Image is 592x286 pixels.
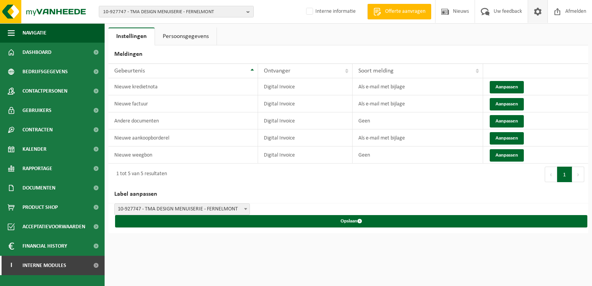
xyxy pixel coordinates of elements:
[115,204,250,215] span: 10-927747 - TMA DESIGN MENUISERIE - FERNELMONT
[108,45,588,64] h2: Meldingen
[353,78,483,95] td: Als e-mail met bijlage
[490,149,524,162] button: Aanpassen
[22,81,67,101] span: Contactpersonen
[108,112,258,129] td: Andere documenten
[22,43,52,62] span: Dashboard
[8,256,15,275] span: I
[108,95,258,112] td: Nieuwe factuur
[108,78,258,95] td: Nieuwe kredietnota
[114,203,250,215] span: 10-927747 - TMA DESIGN MENUISERIE - FERNELMONT
[490,98,524,110] button: Aanpassen
[22,23,46,43] span: Navigatie
[258,112,353,129] td: Digital Invoice
[353,95,483,112] td: Als e-mail met bijlage
[383,8,427,16] span: Offerte aanvragen
[353,112,483,129] td: Geen
[22,178,55,198] span: Documenten
[557,167,572,182] button: 1
[22,101,52,120] span: Gebruikers
[490,81,524,93] button: Aanpassen
[155,28,217,45] a: Persoonsgegevens
[572,167,584,182] button: Next
[22,217,85,236] span: Acceptatievoorwaarden
[22,159,52,178] span: Rapportage
[367,4,431,19] a: Offerte aanvragen
[112,167,167,181] div: 1 tot 5 van 5 resultaten
[22,198,58,217] span: Product Shop
[103,6,243,18] span: 10-927747 - TMA DESIGN MENUISERIE - FERNELMONT
[490,115,524,127] button: Aanpassen
[353,129,483,146] td: Als e-mail met bijlage
[358,68,394,74] span: Soort melding
[258,129,353,146] td: Digital Invoice
[22,140,46,159] span: Kalender
[258,78,353,95] td: Digital Invoice
[305,6,356,17] label: Interne informatie
[108,129,258,146] td: Nieuwe aankoopborderel
[258,95,353,112] td: Digital Invoice
[258,146,353,164] td: Digital Invoice
[108,146,258,164] td: Nieuwe weegbon
[22,236,67,256] span: Financial History
[264,68,291,74] span: Ontvanger
[490,132,524,145] button: Aanpassen
[115,215,587,227] button: Opslaan
[22,120,53,140] span: Contracten
[545,167,557,182] button: Previous
[353,146,483,164] td: Geen
[114,68,145,74] span: Gebeurtenis
[108,28,155,45] a: Instellingen
[22,256,66,275] span: Interne modules
[108,185,588,203] h2: Label aanpassen
[22,62,68,81] span: Bedrijfsgegevens
[99,6,254,17] button: 10-927747 - TMA DESIGN MENUISERIE - FERNELMONT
